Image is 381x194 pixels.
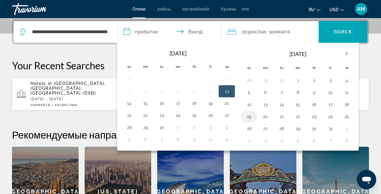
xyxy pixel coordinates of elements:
[124,75,134,83] button: Day 31
[277,136,286,145] button: Day 4
[30,103,50,107] span: 1
[309,76,319,85] button: Day 2
[222,87,232,95] button: Day 13
[326,100,335,109] button: Day 17
[342,112,351,121] button: Day 25
[12,59,369,71] p: Your Recent Searches
[157,111,167,120] button: Day 23
[339,47,355,61] button: Next month
[357,170,376,189] iframe: Кнопка запуска окна обмена сообщениями
[206,75,215,83] button: Day 5
[141,87,150,95] button: Day 8
[222,99,232,108] button: Day 20
[221,21,319,43] button: Travelers: 2 adults, 0 children
[329,7,339,12] span: USD
[293,100,303,109] button: Day 15
[261,124,270,133] button: Day 27
[221,7,236,11] a: Круизы
[293,112,303,121] button: Day 22
[189,75,199,83] button: Day 4
[261,76,270,85] button: Day 29
[12,77,127,111] button: Hotels in [GEOGRAPHIC_DATA], [GEOGRAPHIC_DATA], [GEOGRAPHIC_DATA] (DXB)[DATE] - [DATE]1Комната2Вз...
[133,7,145,11] a: Отели
[309,7,315,12] span: ru
[257,47,339,61] th: [DATE]
[326,76,335,85] button: Day 3
[271,29,290,35] span: Комната
[30,81,106,95] span: [GEOGRAPHIC_DATA], [GEOGRAPHIC_DATA], [GEOGRAPHIC_DATA] (DXB)
[293,88,303,97] button: Day 8
[244,88,254,97] button: Day 5
[353,3,369,15] button: User Menu
[326,124,335,133] button: Day 31
[342,136,351,145] button: Day 8
[206,99,215,108] button: Day 19
[124,99,134,108] button: Day 14
[261,136,270,145] button: Day 3
[173,87,183,95] button: Day 10
[206,135,215,144] button: Day 10
[173,123,183,132] button: Day 1
[293,136,303,145] button: Day 5
[277,124,286,133] button: Day 28
[266,28,290,36] span: , 1
[12,129,369,141] h2: Рекомендуемые направления
[124,111,134,120] button: Day 21
[342,124,351,133] button: Day 1
[342,88,351,97] button: Day 11
[309,124,319,133] button: Day 30
[342,76,351,85] button: Day 4
[244,100,254,109] button: Day 12
[30,81,52,86] span: Hotels in
[141,123,150,132] button: Day 29
[12,1,72,17] a: Travorium
[157,87,167,95] button: Day 9
[158,7,170,11] a: рейсы
[157,99,167,108] button: Day 16
[326,112,335,121] button: Day 24
[141,135,150,144] button: Day 6
[206,123,215,132] button: Day 3
[261,100,270,109] button: Day 13
[309,5,320,14] button: Change language
[117,21,221,43] button: Check in and out dates
[173,111,183,120] button: Day 24
[157,75,167,83] button: Day 2
[242,28,266,36] span: 2
[277,76,286,85] button: Day 30
[329,5,344,14] button: Change currency
[141,99,150,108] button: Day 15
[157,123,167,132] button: Day 30
[173,99,183,108] button: Day 17
[206,111,215,120] button: Day 26
[222,135,232,144] button: Day 11
[326,88,335,97] button: Day 10
[261,112,270,121] button: Day 20
[319,21,367,43] button: Поиск
[222,123,232,132] button: Day 4
[124,123,134,132] button: Day 28
[173,75,183,83] button: Day 3
[189,87,199,95] button: Day 11
[261,88,270,97] button: Day 6
[124,135,134,144] button: Day 5
[242,4,249,14] button: Extra navigation items
[189,123,199,132] button: Day 2
[141,75,150,83] button: Day 1
[137,47,219,60] th: [DATE]
[124,87,134,95] button: Day 7
[157,135,167,144] button: Day 7
[334,30,353,34] span: Поиск
[357,6,365,12] span: AM
[55,103,77,107] span: 2
[244,112,254,121] button: Day 19
[57,103,77,107] span: Взрослые
[293,76,303,85] button: Day 1
[173,135,183,144] button: Day 8
[277,88,286,97] button: Day 7
[182,7,209,11] a: автомобилей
